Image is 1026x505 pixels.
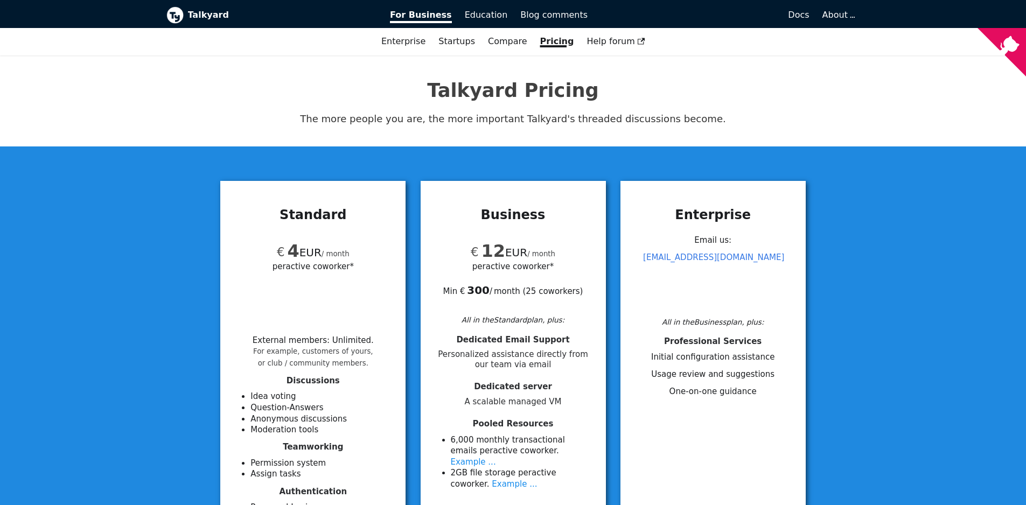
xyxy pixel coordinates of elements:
a: Pricing [534,32,581,51]
b: Talkyard [188,8,375,22]
a: About [822,10,854,20]
a: Education [458,6,514,24]
span: For Business [390,10,452,23]
span: € [277,245,285,259]
a: Compare [488,36,527,46]
li: Initial configuration assistance [633,352,793,363]
span: A scalable managed VM [434,397,593,407]
li: Anonymous discussions [250,413,393,425]
a: Docs [594,6,816,24]
h4: Authentication [233,487,393,497]
a: Example ... [451,457,496,467]
h3: Enterprise [633,207,793,223]
span: Education [465,10,508,20]
a: Blog comments [514,6,594,24]
li: 2 GB file storage per active coworker . [451,467,593,489]
div: Min € / month ( 25 coworkers ) [434,272,593,297]
span: € [471,245,479,259]
a: Talkyard logoTalkyard [166,6,375,24]
small: / month [527,250,555,258]
span: Blog comments [520,10,588,20]
p: The more people you are, the more important Talkyard's threaded discussions become. [166,111,860,127]
h3: Standard [233,207,393,223]
h4: Teamworking [233,442,393,452]
small: For example, customers of yours, or club / community members. [253,347,373,367]
li: One-on-one guidance [633,386,793,397]
span: per active coworker* [273,260,354,272]
img: Talkyard logo [166,6,184,24]
a: [EMAIL_ADDRESS][DOMAIN_NAME] [643,252,784,262]
li: Question-Answers [250,402,393,413]
li: Moderation tools [250,424,393,436]
li: External members : Unlimited . [253,335,374,368]
a: Enterprise [375,32,432,51]
span: Dedicated server [474,382,552,391]
li: 6 ,000 monthly transactional emails per active coworker . [451,434,593,468]
span: EUR [471,246,527,259]
span: Personalized assistance directly from our team via email [434,349,593,370]
h3: Business [434,207,593,223]
span: EUR [277,246,322,259]
h1: Talkyard Pricing [166,79,860,102]
div: All in the Standard plan, plus: [434,314,593,326]
span: Dedicated Email Support [456,335,569,345]
h4: Pooled Resources [434,419,593,429]
span: per active coworker* [472,260,554,272]
b: 300 [467,284,490,297]
small: / month [322,250,350,258]
li: Assign tasks [250,468,393,480]
h4: Discussions [233,376,393,386]
li: Idea voting [250,391,393,402]
span: 12 [481,241,505,261]
a: For Business [383,6,458,24]
li: Usage review and suggestions [633,369,793,380]
span: 4 [287,241,299,261]
span: Help forum [587,36,645,46]
h4: Professional Services [633,336,793,347]
div: All in the Business plan, plus: [633,316,793,328]
li: Permission system [250,458,393,469]
a: Example ... [492,479,537,489]
div: Email us: [633,232,793,313]
a: Help forum [580,32,651,51]
a: Startups [432,32,481,51]
span: Docs [788,10,809,20]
